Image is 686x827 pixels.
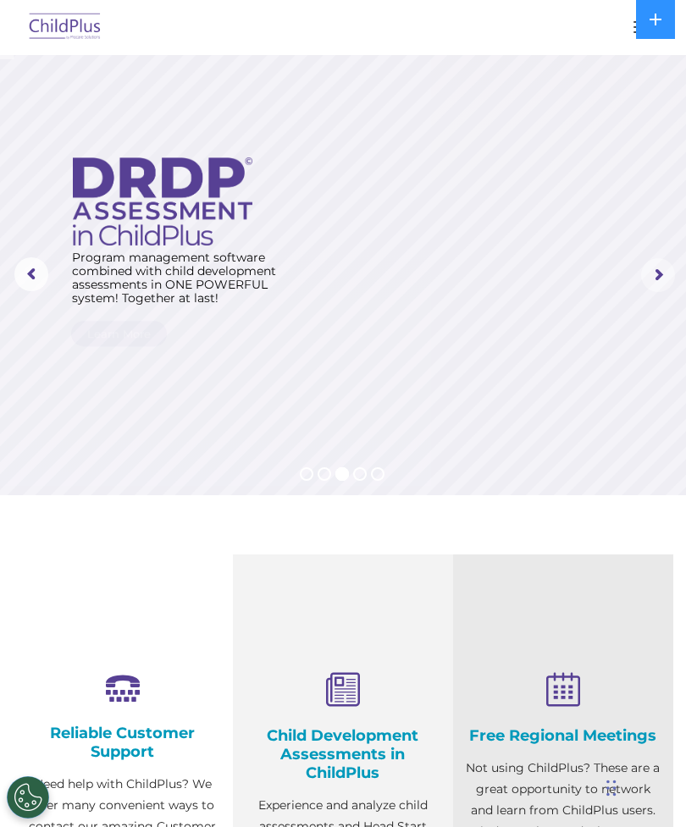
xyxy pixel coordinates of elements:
h4: Free Regional Meetings [466,726,661,745]
img: DRDP Assessment in ChildPlus [73,157,252,245]
button: Cookies Settings [7,776,49,819]
a: Learn More [71,321,167,346]
h4: Reliable Customer Support [25,724,220,761]
h4: Child Development Assessments in ChildPlus [246,726,440,782]
iframe: Chat Widget [601,746,686,827]
img: ChildPlus by Procare Solutions [25,8,105,47]
rs-layer: Program management software combined with child development assessments in ONE POWERFUL system! T... [72,251,291,305]
div: Drag [606,763,617,813]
